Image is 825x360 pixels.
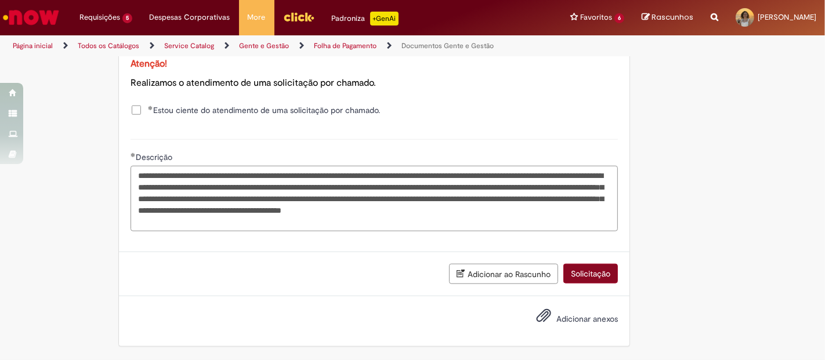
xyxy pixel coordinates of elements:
span: 5 [122,13,132,23]
button: Adicionar anexos [533,305,554,332]
button: Solicitação [563,264,618,283]
span: Descrição [136,152,175,162]
span: Obrigatório Preenchido [131,152,136,157]
button: Adicionar ao Rascunho [449,264,558,284]
span: [PERSON_NAME] [758,12,816,22]
img: click_logo_yellow_360x200.png [283,8,314,26]
span: Adicionar anexos [556,314,618,324]
span: More [248,12,266,23]
span: 6 [614,13,624,23]
textarea: Descrição [131,166,618,231]
a: Página inicial [13,41,53,50]
img: ServiceNow [1,6,61,29]
span: Requisições [79,12,120,23]
a: Rascunhos [642,12,693,23]
span: Rascunhos [652,12,693,23]
a: Service Catalog [164,41,214,50]
a: Folha de Pagamento [314,41,377,50]
a: Todos os Catálogos [78,41,139,50]
span: Favoritos [580,12,612,23]
a: Documentos Gente e Gestão [401,41,494,50]
ul: Trilhas de página [9,35,541,57]
span: Obrigatório Preenchido [148,106,153,110]
span: Realizamos o atendimento de uma solicitação por chamado. [131,77,376,89]
div: Padroniza [332,12,399,26]
span: Estou ciente do atendimento de uma solicitação por chamado. [148,104,380,116]
span: Despesas Corporativas [150,12,230,23]
p: +GenAi [370,12,399,26]
span: Atenção! [131,58,167,70]
a: Gente e Gestão [239,41,289,50]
